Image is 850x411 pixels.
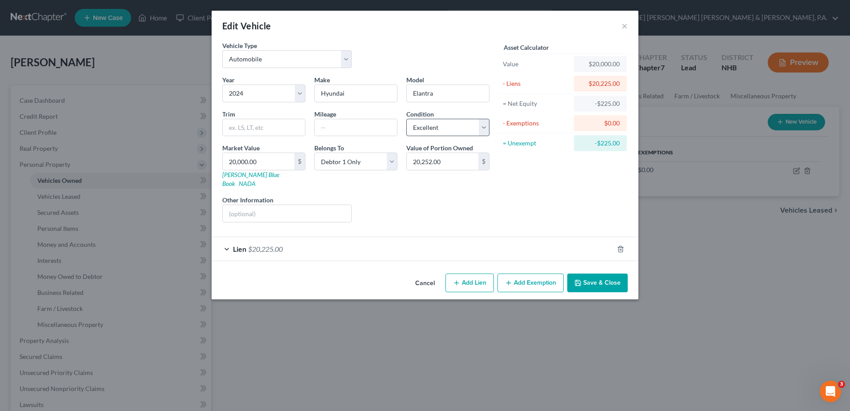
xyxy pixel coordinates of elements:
label: Asset Calculator [504,43,549,52]
label: Condition [406,109,434,119]
input: -- [315,119,397,136]
button: Cancel [408,274,442,292]
label: Mileage [314,109,336,119]
span: Lien [233,245,246,253]
button: Add Exemption [497,274,564,292]
a: [PERSON_NAME] Blue Book [222,171,279,187]
div: $20,225.00 [581,79,620,88]
div: -$225.00 [581,99,620,108]
span: Make [314,76,330,84]
div: = Unexempt [503,139,570,148]
input: ex. LS, LT, etc [223,119,305,136]
button: Save & Close [567,274,628,292]
div: $20,000.00 [581,60,620,68]
label: Trim [222,109,235,119]
span: $20,225.00 [248,245,283,253]
div: -$225.00 [581,139,620,148]
iframe: Intercom live chat [820,381,841,402]
div: $0.00 [581,119,620,128]
div: - Liens [503,79,570,88]
input: ex. Altima [407,85,489,102]
span: 3 [838,381,845,388]
label: Value of Portion Owned [406,143,473,153]
div: $ [294,153,305,170]
a: NADA [239,180,256,187]
label: Other Information [222,195,273,205]
label: Year [222,75,235,85]
input: ex. Nissan [315,85,397,102]
div: Edit Vehicle [222,20,271,32]
input: 0.00 [407,153,478,170]
button: Add Lien [445,274,494,292]
input: 0.00 [223,153,294,170]
div: - Exemptions [503,119,570,128]
div: $ [478,153,489,170]
span: Belongs To [314,144,344,152]
label: Model [406,75,424,85]
button: × [621,20,628,31]
label: Vehicle Type [222,41,257,50]
label: Market Value [222,143,260,153]
div: Value [503,60,570,68]
div: = Net Equity [503,99,570,108]
input: (optional) [223,205,351,222]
